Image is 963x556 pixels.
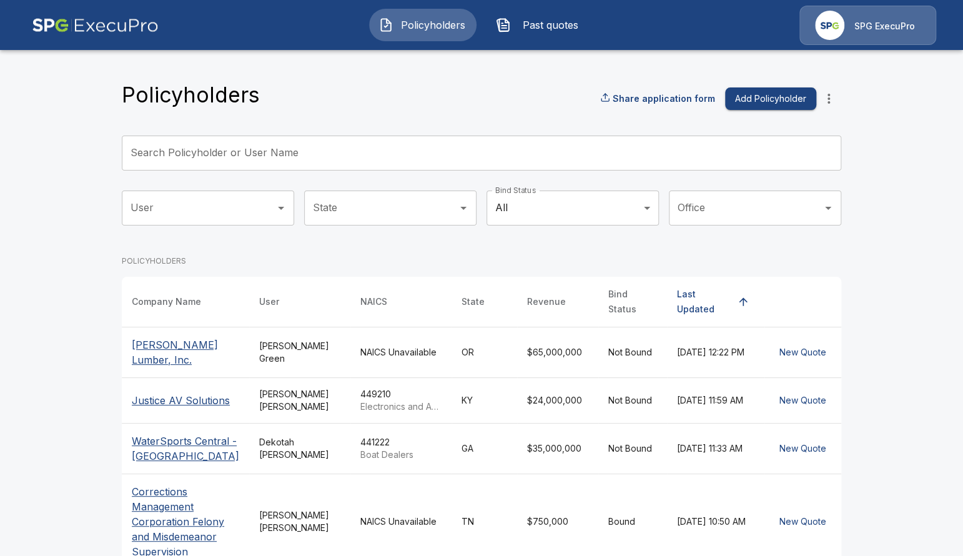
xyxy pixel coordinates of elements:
[360,436,442,461] div: 441222
[517,377,598,423] td: $24,000,000
[452,423,517,474] td: GA
[259,294,279,309] div: User
[132,434,239,464] p: WaterSports Central - [GEOGRAPHIC_DATA]
[272,199,290,217] button: Open
[677,287,732,317] div: Last Updated
[455,199,472,217] button: Open
[132,337,239,367] p: [PERSON_NAME] Lumber, Inc.
[259,436,340,461] div: Dekotah [PERSON_NAME]
[774,437,831,460] button: New Quote
[774,389,831,412] button: New Quote
[122,82,260,108] h4: Policyholders
[452,327,517,377] td: OR
[516,17,585,32] span: Past quotes
[816,86,841,111] button: more
[360,449,442,461] p: Boat Dealers
[486,191,659,226] div: All
[259,509,340,534] div: [PERSON_NAME] [PERSON_NAME]
[527,294,566,309] div: Revenue
[517,327,598,377] td: $65,000,000
[259,340,340,365] div: [PERSON_NAME] Green
[369,9,477,41] button: Policyholders IconPolicyholders
[720,87,816,111] a: Add Policyholder
[398,17,467,32] span: Policyholders
[667,423,764,474] td: [DATE] 11:33 AM
[122,256,841,267] p: POLICYHOLDERS
[462,294,485,309] div: State
[132,294,201,309] div: Company Name
[452,377,517,423] td: KY
[360,400,442,413] p: Electronics and Appliance Retailers
[598,327,667,377] td: Not Bound
[725,87,816,111] button: Add Policyholder
[360,294,387,309] div: NAICS
[774,341,831,364] button: New Quote
[598,277,667,327] th: Bind Status
[495,185,536,196] label: Bind Status
[259,388,340,413] div: [PERSON_NAME] [PERSON_NAME]
[774,510,831,534] button: New Quote
[799,6,936,45] a: Agency IconSPG ExecuPro
[350,327,452,377] td: NAICS Unavailable
[486,9,594,41] button: Past quotes IconPast quotes
[517,423,598,474] td: $35,000,000
[360,388,442,413] div: 449210
[613,92,715,105] p: Share application form
[819,199,837,217] button: Open
[32,6,159,45] img: AA Logo
[598,423,667,474] td: Not Bound
[598,377,667,423] td: Not Bound
[496,17,511,32] img: Past quotes Icon
[132,393,239,408] p: Justice AV Solutions
[378,17,393,32] img: Policyholders Icon
[854,20,915,32] p: SPG ExecuPro
[815,11,844,40] img: Agency Icon
[667,327,764,377] td: [DATE] 12:22 PM
[667,377,764,423] td: [DATE] 11:59 AM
